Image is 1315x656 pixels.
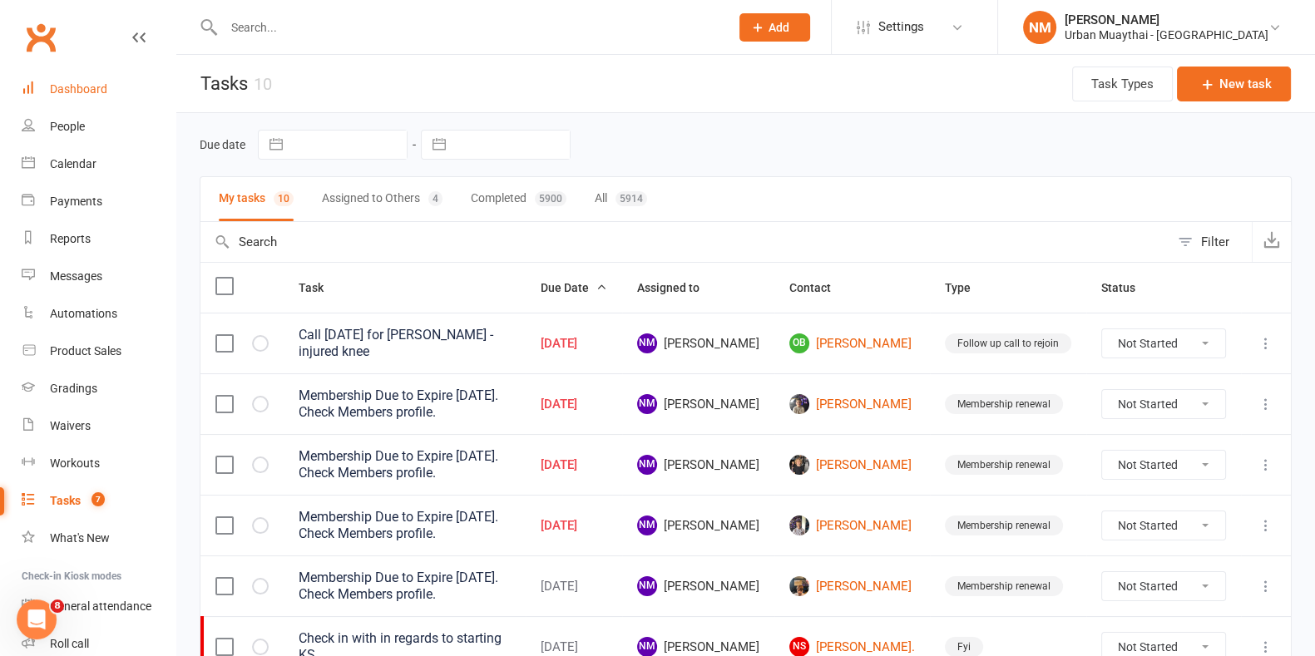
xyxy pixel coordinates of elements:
[769,21,789,34] span: Add
[789,455,809,475] img: Moses Roberts
[1169,222,1252,262] button: Filter
[471,177,566,221] button: Completed5900
[945,515,1063,535] div: Membership renewal
[22,220,175,258] a: Reports
[945,333,1071,353] div: Follow up call to rejoin
[789,515,915,535] a: [PERSON_NAME]
[1072,67,1173,101] button: Task Types
[50,382,97,395] div: Gradings
[22,258,175,295] a: Messages
[637,281,718,294] span: Assigned to
[789,394,809,414] img: Fletcher Cowie
[22,370,175,407] a: Gradings
[637,455,759,475] span: [PERSON_NAME]
[637,515,759,535] span: [PERSON_NAME]
[637,394,759,414] span: [PERSON_NAME]
[637,394,657,414] span: NM
[17,599,57,639] iframe: Intercom live chat
[1065,12,1268,27] div: [PERSON_NAME]
[274,191,294,206] div: 10
[1023,11,1056,44] div: NM
[50,419,91,432] div: Waivers
[51,599,64,613] span: 8
[789,394,915,414] a: [PERSON_NAME]
[789,576,809,596] img: Selah Marsh
[739,13,810,42] button: Add
[637,278,718,298] button: Assigned to
[789,515,809,535] img: Oscar Roberts
[945,278,989,298] button: Type
[878,8,924,46] span: Settings
[945,281,989,294] span: Type
[637,576,759,596] span: [PERSON_NAME]
[91,492,105,506] span: 7
[945,394,1063,414] div: Membership renewal
[22,482,175,520] a: Tasks 7
[299,509,511,542] div: Membership Due to Expire [DATE]. Check Members profile.
[22,520,175,557] a: What's New
[299,570,511,603] div: Membership Due to Expire [DATE]. Check Members profile.
[945,576,1063,596] div: Membership renewal
[50,599,151,613] div: General attendance
[541,278,607,298] button: Due Date
[219,16,718,39] input: Search...
[541,519,607,533] div: [DATE]
[789,281,849,294] span: Contact
[50,494,81,507] div: Tasks
[541,458,607,472] div: [DATE]
[789,455,915,475] a: [PERSON_NAME]
[299,387,511,421] div: Membership Due to Expire [DATE]. Check Members profile.
[50,344,121,358] div: Product Sales
[789,278,849,298] button: Contact
[22,146,175,183] a: Calendar
[789,576,915,596] a: [PERSON_NAME]
[22,71,175,108] a: Dashboard
[22,295,175,333] a: Automations
[789,333,915,353] a: OB[PERSON_NAME]
[945,455,1063,475] div: Membership renewal
[322,177,442,221] button: Assigned to Others4
[50,157,96,170] div: Calendar
[1177,67,1291,101] button: New task
[1101,278,1154,298] button: Status
[541,281,607,294] span: Due Date
[22,445,175,482] a: Workouts
[637,333,759,353] span: [PERSON_NAME]
[299,281,342,294] span: Task
[22,588,175,625] a: General attendance kiosk mode
[176,55,272,112] h1: Tasks
[637,333,657,353] span: NM
[1101,281,1154,294] span: Status
[50,82,107,96] div: Dashboard
[541,337,607,351] div: [DATE]
[637,515,657,535] span: NM
[541,640,607,654] div: [DATE]
[595,177,647,221] button: All5914
[299,448,511,481] div: Membership Due to Expire [DATE]. Check Members profile.
[1065,27,1268,42] div: Urban Muaythai - [GEOGRAPHIC_DATA]
[50,637,89,650] div: Roll call
[541,397,607,412] div: [DATE]
[789,333,809,353] span: OB
[50,307,117,320] div: Automations
[615,191,647,206] div: 5914
[541,580,607,594] div: [DATE]
[50,269,102,283] div: Messages
[299,327,511,360] div: Call [DATE] for [PERSON_NAME] - injured knee
[428,191,442,206] div: 4
[219,177,294,221] button: My tasks10
[50,120,85,133] div: People
[254,74,272,94] div: 10
[50,195,102,208] div: Payments
[50,456,100,470] div: Workouts
[22,407,175,445] a: Waivers
[50,232,91,245] div: Reports
[200,222,1169,262] input: Search
[637,455,657,475] span: NM
[299,278,342,298] button: Task
[22,108,175,146] a: People
[1201,232,1229,252] div: Filter
[20,17,62,58] a: Clubworx
[200,138,245,151] label: Due date
[50,531,110,545] div: What's New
